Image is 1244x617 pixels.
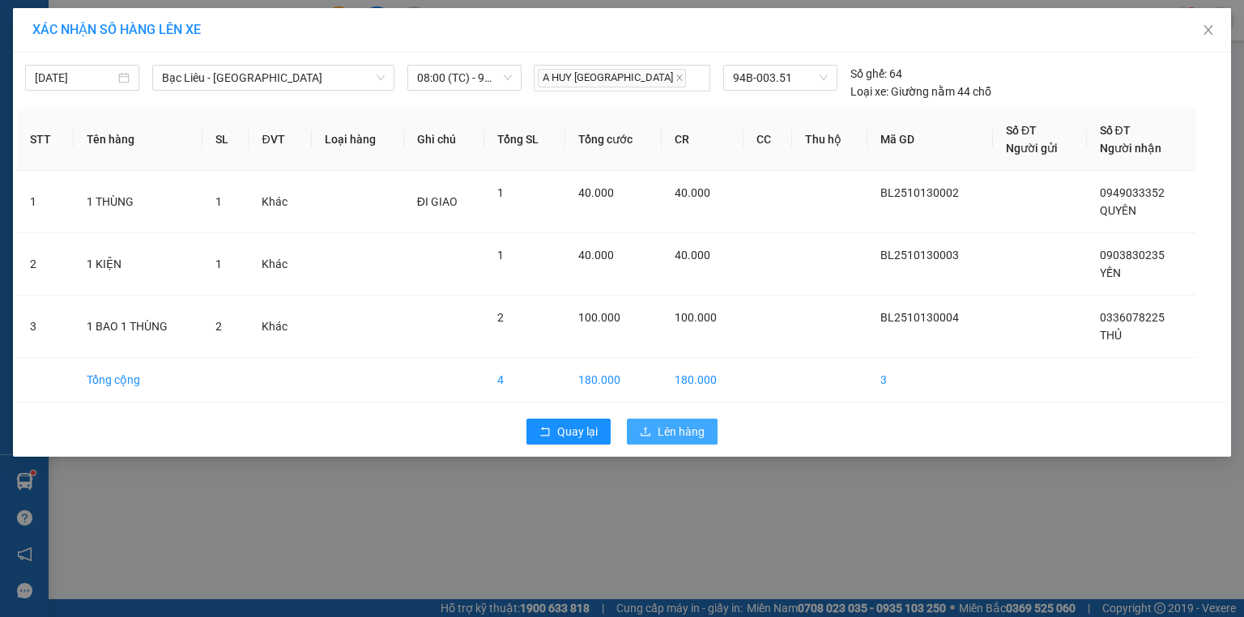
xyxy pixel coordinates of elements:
span: 1 [215,257,222,270]
span: Quay lại [557,423,598,440]
button: Close [1186,8,1231,53]
span: THỦ [1100,329,1122,342]
td: 1 [17,171,74,233]
th: Loại hàng [312,109,404,171]
span: 100.000 [675,311,717,324]
span: Người gửi [1006,142,1058,155]
td: Khác [249,171,311,233]
span: 1 [497,249,504,262]
span: Số ĐT [1006,124,1037,137]
th: SL [202,109,249,171]
span: Loại xe: [850,83,888,100]
span: rollback [539,426,551,439]
span: 40.000 [578,249,614,262]
span: close [675,74,684,82]
span: 40.000 [578,186,614,199]
b: Nhà Xe Hà My [93,11,215,31]
td: Tổng cộng [74,358,202,402]
div: Giường nằm 44 chỗ [850,83,991,100]
th: ĐVT [249,109,311,171]
td: 180.000 [662,358,743,402]
span: Lên hàng [658,423,705,440]
span: BL2510130002 [880,186,959,199]
span: 40.000 [675,186,710,199]
span: 94B-003.51 [733,66,827,90]
span: 0336078225 [1100,311,1165,324]
td: Khác [249,233,311,296]
th: Ghi chú [404,109,484,171]
li: 0946 508 595 [7,56,309,76]
span: QUYÊN [1100,204,1136,217]
span: 40.000 [675,249,710,262]
button: rollbackQuay lại [526,419,611,445]
th: Thu hộ [792,109,867,171]
th: Tổng SL [484,109,565,171]
span: down [376,73,386,83]
th: Tên hàng [74,109,202,171]
button: uploadLên hàng [627,419,718,445]
th: CR [662,109,743,171]
td: 3 [867,358,993,402]
span: Số ĐT [1100,124,1131,137]
th: STT [17,109,74,171]
span: Số ghế: [850,65,887,83]
span: 100.000 [578,311,620,324]
input: 13/10/2025 [35,69,115,87]
span: 08:00 (TC) - 94B-003.51 [417,66,512,90]
div: 64 [850,65,902,83]
td: 1 THÙNG [74,171,202,233]
span: phone [93,59,106,72]
span: upload [640,426,651,439]
span: close [1202,23,1215,36]
td: Khác [249,296,311,358]
span: 0903830235 [1100,249,1165,262]
td: 180.000 [565,358,662,402]
span: A HUY [GEOGRAPHIC_DATA] [538,69,686,87]
td: 3 [17,296,74,358]
span: BL2510130004 [880,311,959,324]
th: Tổng cước [565,109,662,171]
span: 2 [497,311,504,324]
span: XÁC NHẬN SỐ HÀNG LÊN XE [32,22,201,37]
span: 2 [215,320,222,333]
td: 4 [484,358,565,402]
th: CC [743,109,792,171]
span: BL2510130003 [880,249,959,262]
td: 2 [17,233,74,296]
span: Người nhận [1100,142,1161,155]
span: Bạc Liêu - Sài Gòn [162,66,385,90]
span: YẾN [1100,266,1121,279]
td: 1 KIỆN [74,233,202,296]
th: Mã GD [867,109,993,171]
span: 1 [215,195,222,208]
span: 0949033352 [1100,186,1165,199]
span: ĐI GIAO [417,195,458,208]
b: GỬI : Bến Xe Bạc Liêu [7,101,225,128]
span: environment [93,39,106,52]
td: 1 BAO 1 THÙNG [74,296,202,358]
li: 995 [PERSON_NAME] [7,36,309,56]
span: 1 [497,186,504,199]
